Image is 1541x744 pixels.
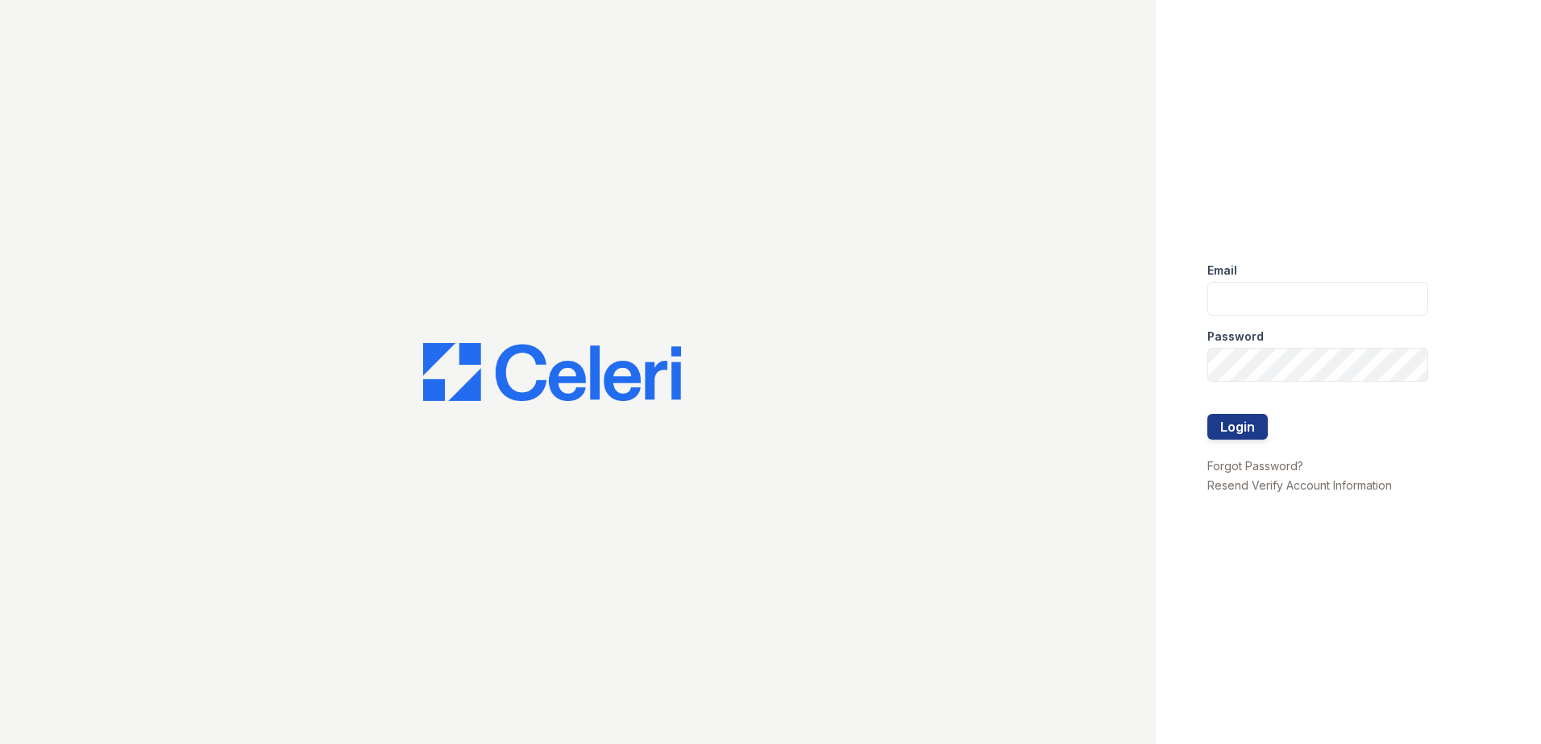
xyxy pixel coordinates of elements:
[1207,329,1264,345] label: Password
[1207,262,1237,279] label: Email
[423,343,681,401] img: CE_Logo_Blue-a8612792a0a2168367f1c8372b55b34899dd931a85d93a1a3d3e32e68fde9ad4.png
[1207,478,1392,492] a: Resend Verify Account Information
[1207,414,1268,440] button: Login
[1207,459,1303,473] a: Forgot Password?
